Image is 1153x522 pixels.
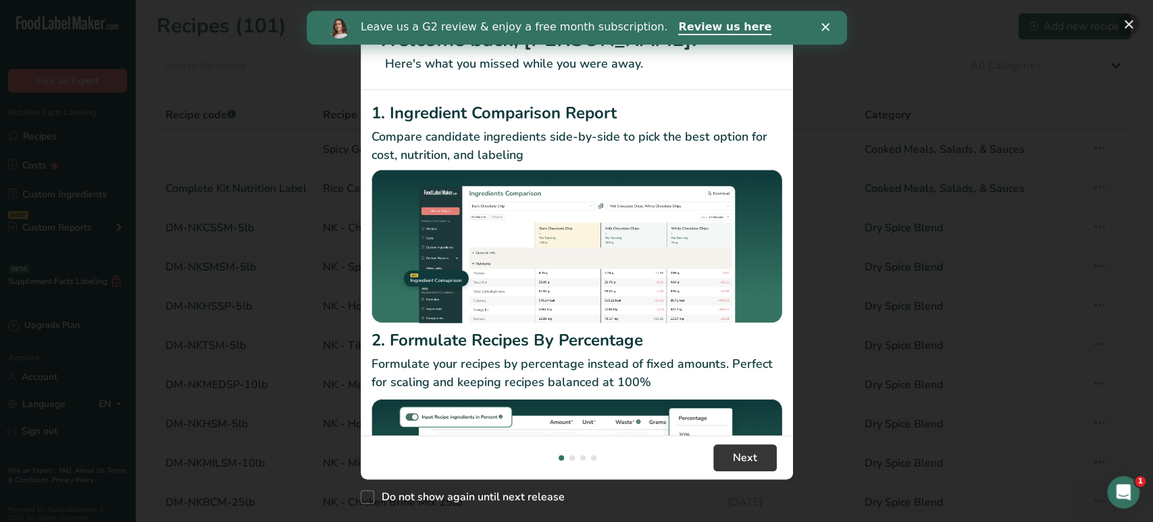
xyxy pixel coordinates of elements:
[1135,476,1146,487] span: 1
[371,170,782,323] img: Ingredient Comparison Report
[307,11,847,45] iframe: Intercom live chat banner
[733,450,757,466] span: Next
[1107,476,1139,508] iframe: Intercom live chat
[371,101,782,125] h2: 1. Ingredient Comparison Report
[371,128,782,164] p: Compare candidate ingredients side-by-side to pick the best option for cost, nutrition, and labeling
[377,55,777,73] p: Here's what you missed while you were away.
[371,328,782,352] h2: 2. Formulate Recipes By Percentage
[374,490,565,504] span: Do not show again until next release
[371,355,782,391] p: Formulate your recipes by percentage instead of fixed amounts. Perfect for scaling and keeping re...
[515,12,528,20] div: Close
[713,444,777,471] button: Next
